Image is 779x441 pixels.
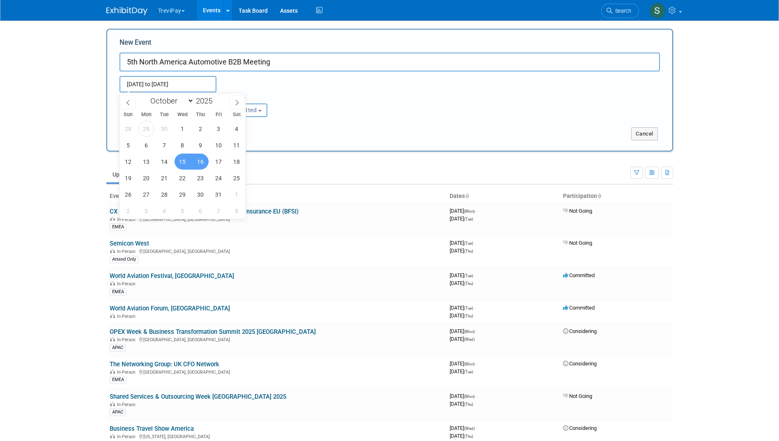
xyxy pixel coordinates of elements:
[110,217,115,221] img: In-Person Event
[117,370,138,375] span: In-Person
[209,112,227,117] span: Fri
[110,336,443,342] div: [GEOGRAPHIC_DATA], [GEOGRAPHIC_DATA]
[110,256,138,263] div: Attend Only
[120,203,136,219] span: November 2, 2025
[110,240,149,247] a: Semicon West
[175,154,191,170] span: October 15, 2025
[464,273,473,278] span: (Tue)
[110,305,230,312] a: World Aviation Forum, [GEOGRAPHIC_DATA]
[450,305,476,311] span: [DATE]
[110,337,115,341] img: In-Person Event
[110,402,115,406] img: In-Person Event
[138,203,154,219] span: November 3, 2025
[119,76,216,92] input: Start Date - End Date
[175,170,191,186] span: October 22, 2025
[227,112,246,117] span: Sat
[450,240,476,246] span: [DATE]
[117,402,138,407] span: In-Person
[120,170,136,186] span: October 19, 2025
[563,328,597,334] span: Considering
[450,280,473,286] span: [DATE]
[117,217,138,222] span: In-Person
[560,189,673,203] th: Participation
[138,170,154,186] span: October 20, 2025
[110,288,126,296] div: EMEA
[464,209,475,214] span: (Mon)
[563,425,597,431] span: Considering
[476,328,477,334] span: -
[117,281,138,287] span: In-Person
[476,393,477,399] span: -
[464,329,475,334] span: (Mon)
[110,361,219,368] a: The Networking Group: UK CFO Network
[474,305,476,311] span: -
[612,8,631,14] span: Search
[450,433,473,439] span: [DATE]
[229,203,245,219] span: November 8, 2025
[119,38,152,51] label: New Event
[450,208,477,214] span: [DATE]
[156,170,172,186] span: October 21, 2025
[110,281,115,285] img: In-Person Event
[631,127,658,140] button: Cancel
[110,433,443,439] div: [US_STATE], [GEOGRAPHIC_DATA]
[117,314,138,319] span: In-Person
[601,4,639,18] a: Search
[450,336,475,342] span: [DATE]
[229,186,245,202] span: November 1, 2025
[450,425,477,431] span: [DATE]
[563,272,595,278] span: Committed
[110,328,316,335] a: OPEX Week & Business Transformation Summit 2025 [GEOGRAPHIC_DATA]
[474,272,476,278] span: -
[110,223,126,231] div: EMEA
[450,393,477,399] span: [DATE]
[464,370,473,374] span: (Tue)
[563,240,592,246] span: Not Going
[120,121,136,137] span: September 28, 2025
[119,112,138,117] span: Sun
[110,376,126,384] div: EMEA
[450,216,473,222] span: [DATE]
[476,425,477,431] span: -
[119,53,660,71] input: Name of Trade Show / Conference
[464,362,475,366] span: (Mon)
[193,121,209,137] span: October 2, 2025
[117,249,138,254] span: In-Person
[110,409,126,416] div: APAC
[106,189,446,203] th: Event
[450,368,473,374] span: [DATE]
[464,306,473,310] span: (Tue)
[464,394,475,399] span: (Mon)
[465,193,469,199] a: Sort by Start Date
[106,167,154,182] a: Upcoming55
[464,337,475,342] span: (Wed)
[119,92,199,103] div: Attendance / Format:
[110,370,115,374] img: In-Person Event
[156,186,172,202] span: October 28, 2025
[173,112,191,117] span: Wed
[120,154,136,170] span: October 12, 2025
[446,189,560,203] th: Dates
[117,434,138,439] span: In-Person
[476,361,477,367] span: -
[147,96,194,106] select: Month
[110,314,115,318] img: In-Person Event
[474,240,476,246] span: -
[464,217,473,221] span: (Tue)
[450,361,477,367] span: [DATE]
[450,248,473,254] span: [DATE]
[193,154,209,170] span: October 16, 2025
[110,248,443,254] div: [GEOGRAPHIC_DATA], [GEOGRAPHIC_DATA]
[464,241,473,246] span: (Tue)
[110,208,299,215] a: CX Exchange for Banking, Financial Services, and Insurance EU (BFSI)
[450,401,473,407] span: [DATE]
[650,3,665,18] img: Santiago de la Lama
[211,154,227,170] span: October 17, 2025
[110,344,126,351] div: APAC
[563,393,592,399] span: Not Going
[138,121,154,137] span: September 29, 2025
[193,137,209,153] span: October 9, 2025
[563,305,595,311] span: Committed
[464,434,473,439] span: (Thu)
[450,312,473,319] span: [DATE]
